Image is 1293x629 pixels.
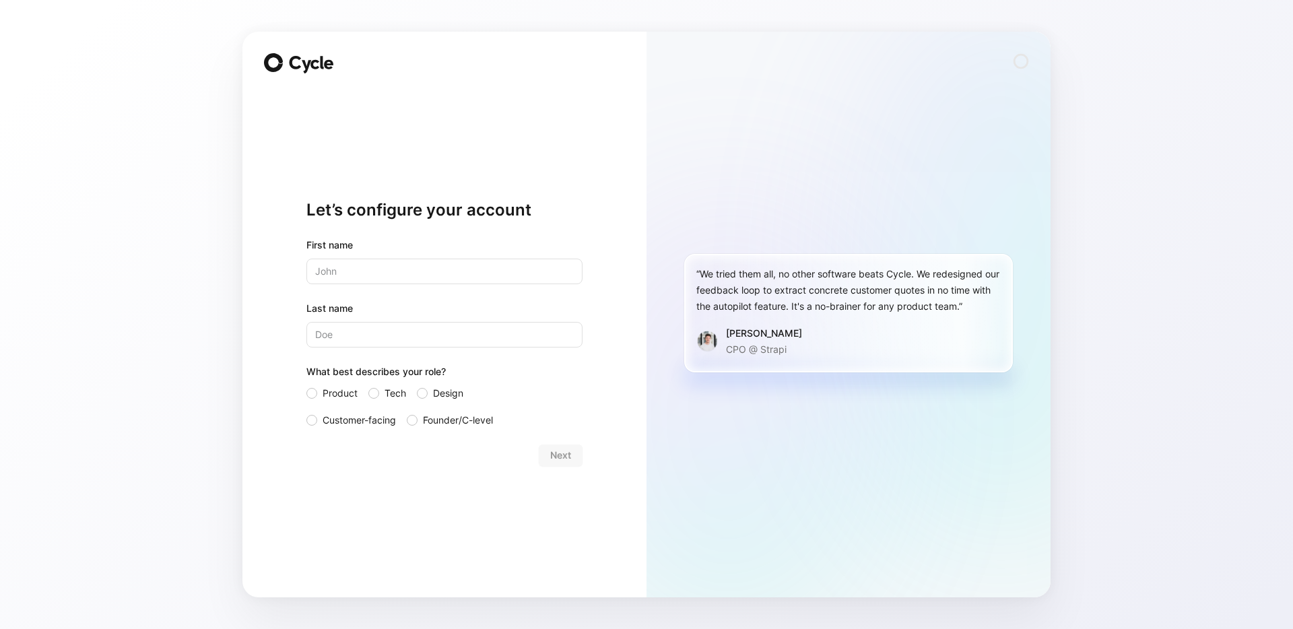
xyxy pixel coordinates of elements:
h1: Let’s configure your account [306,199,583,221]
span: Tech [385,385,406,401]
span: Design [433,385,463,401]
div: “We tried them all, no other software beats Cycle. We redesigned our feedback loop to extract con... [696,266,1001,314]
span: Founder/C-level [423,412,493,428]
div: [PERSON_NAME] [726,325,802,341]
label: Last name [306,300,583,317]
p: CPO @ Strapi [726,341,802,358]
span: Customer-facing [323,412,396,428]
input: Doe [306,322,583,347]
div: First name [306,237,583,253]
div: What best describes your role? [306,364,583,385]
input: John [306,259,583,284]
span: Product [323,385,358,401]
